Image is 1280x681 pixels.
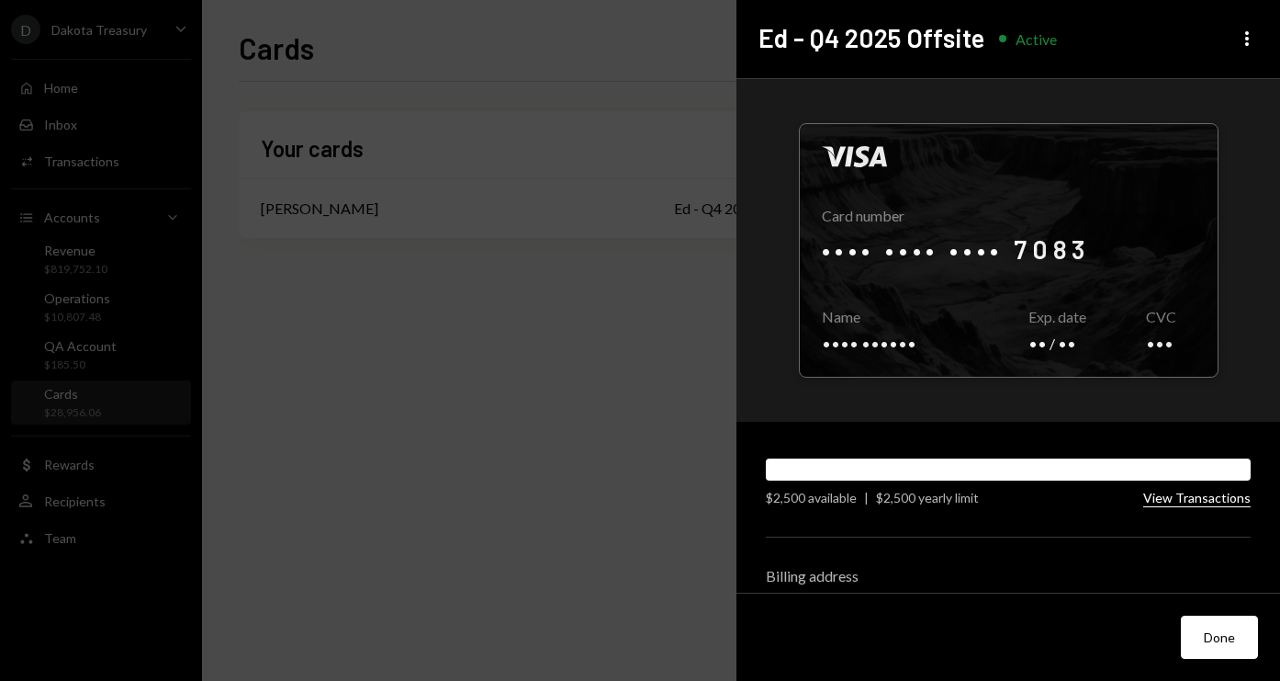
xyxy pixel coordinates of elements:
[864,488,869,507] div: |
[766,488,857,507] div: $2,500 available
[758,20,984,56] h2: Ed - Q4 2025 Offsite
[799,123,1218,378] div: Click to reveal
[1016,30,1057,48] div: Active
[1143,490,1251,507] button: View Transactions
[876,488,979,507] div: $2,500 yearly limit
[766,567,1251,585] div: Billing address
[1181,616,1258,659] button: Done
